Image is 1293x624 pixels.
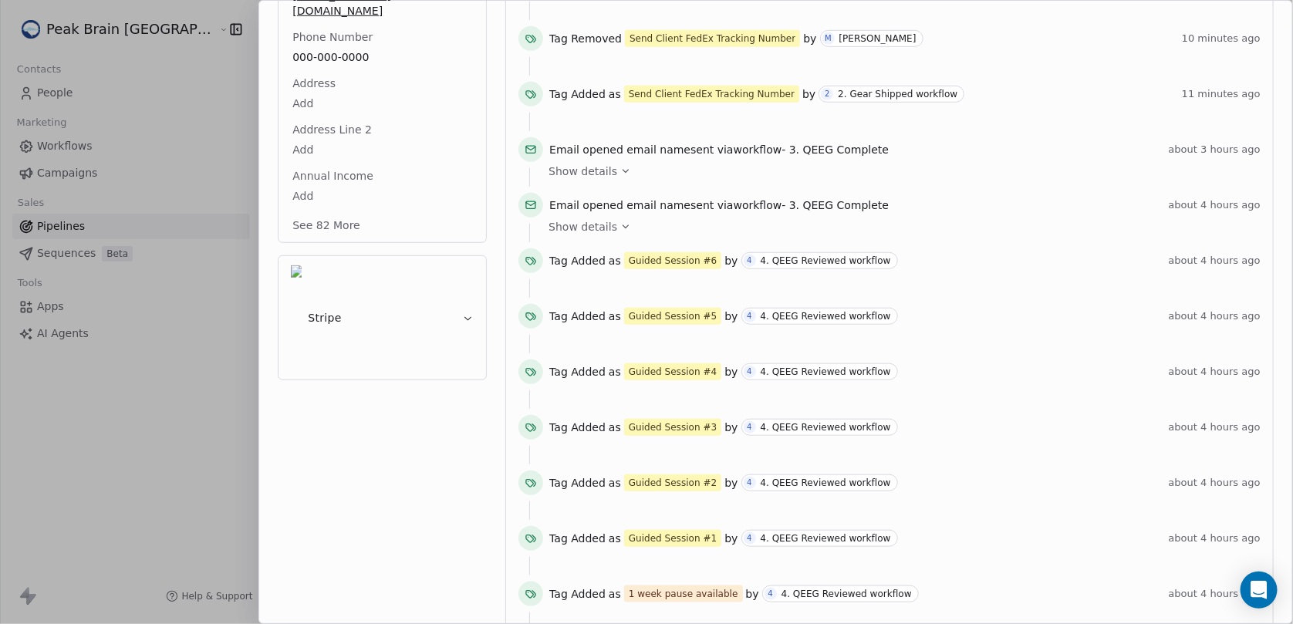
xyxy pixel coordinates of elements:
[549,197,889,213] span: email name sent via workflow -
[802,86,815,102] span: by
[789,199,889,211] span: 3. QEEG Complete
[747,310,751,322] div: 4
[609,420,621,435] span: as
[292,188,472,204] span: Add
[724,420,738,435] span: by
[724,309,738,324] span: by
[789,143,889,156] span: 3. QEEG Complete
[1241,572,1278,609] div: Open Intercom Messenger
[291,265,302,370] img: Stripe
[549,219,617,234] span: Show details
[1169,255,1261,267] span: about 4 hours ago
[724,475,738,491] span: by
[838,89,957,100] div: 2. Gear Shipped workflow
[629,587,738,601] div: 1 week pause available
[1169,421,1261,433] span: about 4 hours ago
[609,364,621,379] span: as
[549,164,617,179] span: Show details
[825,88,829,100] div: 2
[308,310,342,325] span: Stripe
[549,142,889,157] span: email name sent via workflow -
[724,531,738,546] span: by
[549,253,606,268] span: Tag Added
[1169,532,1261,545] span: about 4 hours ago
[630,32,795,46] div: Send Client FedEx Tracking Number
[609,586,621,602] span: as
[549,364,606,379] span: Tag Added
[549,475,606,491] span: Tag Added
[292,96,472,111] span: Add
[292,49,472,65] span: 000-000-0000
[629,254,717,268] div: Guided Session #6
[629,531,717,545] div: Guided Session #1
[1169,366,1261,378] span: about 4 hours ago
[609,475,621,491] span: as
[549,420,606,435] span: Tag Added
[609,531,621,546] span: as
[1182,32,1261,45] span: 10 minutes ago
[1169,588,1261,600] span: about 4 hours ago
[761,422,891,433] div: 4. QEEG Reviewed workflow
[549,31,622,46] span: Tag Removed
[283,211,370,239] button: See 82 More
[761,255,891,266] div: 4. QEEG Reviewed workflow
[747,532,751,545] div: 4
[549,86,606,102] span: Tag Added
[609,253,621,268] span: as
[1169,143,1261,156] span: about 3 hours ago
[549,586,606,602] span: Tag Added
[1182,88,1261,100] span: 11 minutes ago
[724,253,738,268] span: by
[782,589,912,599] div: 4. QEEG Reviewed workflow
[1169,477,1261,489] span: about 4 hours ago
[747,421,751,433] div: 4
[629,87,795,101] div: Send Client FedEx Tracking Number
[839,33,917,44] div: [PERSON_NAME]
[629,420,717,434] div: Guided Session #3
[279,256,486,379] button: StripeStripe
[724,364,738,379] span: by
[761,533,891,544] div: 4. QEEG Reviewed workflow
[549,199,623,211] span: Email opened
[549,143,623,156] span: Email opened
[629,476,717,490] div: Guided Session #2
[289,76,339,91] span: Address
[825,32,832,45] div: M
[761,477,891,488] div: 4. QEEG Reviewed workflow
[289,168,376,184] span: Annual Income
[289,122,375,137] span: Address Line 2
[629,365,717,379] div: Guided Session #4
[549,531,606,546] span: Tag Added
[747,366,751,378] div: 4
[609,309,621,324] span: as
[629,309,717,323] div: Guided Session #5
[746,586,759,602] span: by
[549,219,1250,234] a: Show details
[292,142,472,157] span: Add
[761,366,891,377] div: 4. QEEG Reviewed workflow
[747,255,751,267] div: 4
[747,477,751,489] div: 4
[768,588,772,600] div: 4
[803,31,816,46] span: by
[761,311,891,322] div: 4. QEEG Reviewed workflow
[609,86,621,102] span: as
[549,309,606,324] span: Tag Added
[549,164,1250,179] a: Show details
[1169,310,1261,322] span: about 4 hours ago
[289,29,376,45] span: Phone Number
[1169,199,1261,211] span: about 4 hours ago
